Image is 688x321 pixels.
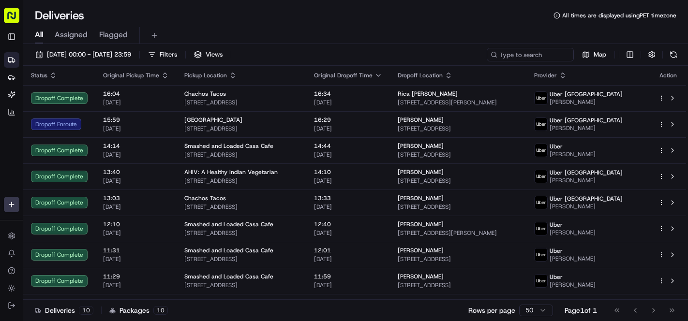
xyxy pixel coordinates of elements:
[103,177,169,185] span: [DATE]
[550,273,563,281] span: Uber
[184,299,273,306] span: Smashed and Loaded Casa Cafe
[103,281,169,289] span: [DATE]
[398,99,519,106] span: [STREET_ADDRESS][PERSON_NAME]
[398,229,519,237] span: [STREET_ADDRESS][PERSON_NAME]
[160,50,177,59] span: Filters
[206,50,223,59] span: Views
[184,194,226,202] span: Chachos Tacos
[398,194,444,202] span: [PERSON_NAME]
[314,255,382,263] span: [DATE]
[103,247,169,254] span: 11:31
[550,143,563,150] span: Uber
[535,144,547,157] img: uber-new-logo.jpeg
[144,48,181,61] button: Filters
[103,220,169,228] span: 12:10
[35,8,84,23] h1: Deliveries
[398,255,519,263] span: [STREET_ADDRESS]
[550,203,623,210] span: [PERSON_NAME]
[35,29,43,41] span: All
[550,169,623,176] span: Uber [GEOGRAPHIC_DATA]
[47,50,131,59] span: [DATE] 00:00 - [DATE] 23:59
[79,306,93,315] div: 10
[184,203,299,211] span: [STREET_ADDRESS]
[550,221,563,229] span: Uber
[535,275,547,287] img: uber-new-logo.jpeg
[184,125,299,132] span: [STREET_ADDRESS]
[398,247,444,254] span: [PERSON_NAME]
[184,142,273,150] span: Smashed and Loaded Casa Cafe
[398,168,444,176] span: [PERSON_NAME]
[314,72,373,79] span: Original Dropoff Time
[314,247,382,254] span: 12:01
[550,281,596,289] span: [PERSON_NAME]
[550,124,623,132] span: [PERSON_NAME]
[314,194,382,202] span: 13:33
[109,306,168,315] div: Packages
[103,90,169,98] span: 16:04
[550,150,596,158] span: [PERSON_NAME]
[314,299,382,306] span: 11:59
[398,90,458,98] span: Rica [PERSON_NAME]
[103,116,169,124] span: 15:59
[184,151,299,159] span: [STREET_ADDRESS]
[594,50,606,59] span: Map
[184,168,278,176] span: AHIV: A Healthy Indian Vegetarian
[103,99,169,106] span: [DATE]
[314,220,382,228] span: 12:40
[398,203,519,211] span: [STREET_ADDRESS]
[314,229,382,237] span: [DATE]
[103,255,169,263] span: [DATE]
[184,255,299,263] span: [STREET_ADDRESS]
[314,90,382,98] span: 16:34
[550,90,623,98] span: Uber [GEOGRAPHIC_DATA]
[153,306,168,315] div: 10
[535,222,547,235] img: uber-new-logo.jpeg
[398,281,519,289] span: [STREET_ADDRESS]
[667,48,680,61] button: Refresh
[398,273,444,280] span: [PERSON_NAME]
[314,125,382,132] span: [DATE]
[314,177,382,185] span: [DATE]
[314,151,382,159] span: [DATE]
[468,306,515,315] p: Rows per page
[184,273,273,280] span: Smashed and Loaded Casa Cafe
[398,125,519,132] span: [STREET_ADDRESS]
[35,306,93,315] div: Deliveries
[184,281,299,289] span: [STREET_ADDRESS]
[314,142,382,150] span: 14:44
[535,170,547,183] img: uber-new-logo.jpeg
[535,92,547,104] img: uber-new-logo.jpeg
[103,168,169,176] span: 13:40
[398,299,444,306] span: [PERSON_NAME]
[398,151,519,159] span: [STREET_ADDRESS]
[550,247,563,255] span: Uber
[578,48,611,61] button: Map
[103,194,169,202] span: 13:03
[184,177,299,185] span: [STREET_ADDRESS]
[190,48,227,61] button: Views
[103,151,169,159] span: [DATE]
[398,220,444,228] span: [PERSON_NAME]
[103,299,169,306] span: 11:29
[184,90,226,98] span: Chachos Tacos
[103,125,169,132] span: [DATE]
[314,168,382,176] span: 14:10
[535,118,547,131] img: uber-new-logo.jpeg
[184,247,273,254] span: Smashed and Loaded Casa Cafe
[550,117,623,124] span: Uber [GEOGRAPHIC_DATA]
[103,142,169,150] span: 14:14
[314,99,382,106] span: [DATE]
[398,116,444,124] span: [PERSON_NAME]
[31,48,135,61] button: [DATE] 00:00 - [DATE] 23:59
[314,116,382,124] span: 16:29
[550,255,596,263] span: [PERSON_NAME]
[314,273,382,280] span: 11:59
[31,72,47,79] span: Status
[184,72,227,79] span: Pickup Location
[535,248,547,261] img: uber-new-logo.jpeg
[534,72,557,79] span: Provider
[565,306,597,315] div: Page 1 of 1
[398,177,519,185] span: [STREET_ADDRESS]
[314,281,382,289] span: [DATE]
[184,99,299,106] span: [STREET_ADDRESS]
